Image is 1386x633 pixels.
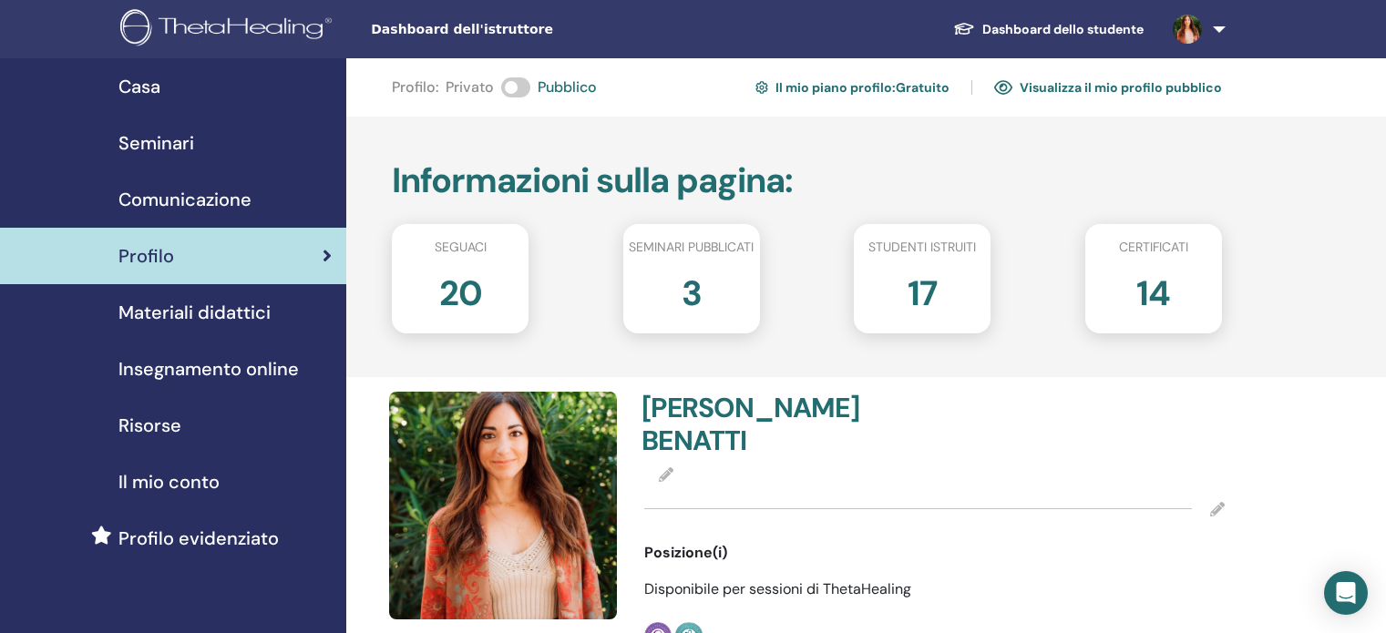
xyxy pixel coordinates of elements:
[908,271,937,316] font: 17
[755,73,950,102] a: Il mio piano profilo:Gratuito
[118,188,252,211] font: Comunicazione
[446,77,494,97] font: Privato
[642,423,746,458] font: BENATTI
[118,301,271,324] font: Materiali didattici
[896,80,950,97] font: Gratuito
[982,21,1144,37] font: Dashboard dello studente
[644,579,911,598] font: Disponibile per sessioni di ThetaHealing
[120,9,338,50] img: logo.png
[775,80,892,97] font: Il mio piano profilo
[389,392,617,619] img: default.jpg
[538,77,597,97] font: Pubblico
[629,239,754,255] font: Seminari pubblicati
[371,22,553,36] font: Dashboard dell'istruttore
[994,79,1012,96] img: eye.svg
[392,77,436,97] font: Profilo
[1136,271,1170,316] font: 14
[1324,571,1368,615] div: Apri Intercom Messenger
[682,271,702,316] font: 3
[642,390,859,425] font: [PERSON_NAME]
[644,543,727,562] font: Posizione(i)
[755,78,768,97] img: cog.svg
[118,75,160,98] font: Casa
[118,131,194,155] font: Seminari
[436,77,438,97] font: :
[785,158,793,203] font: :
[118,413,181,437] font: Risorse
[118,526,279,550] font: Profilo evidenziato
[953,21,975,36] img: graduation-cap-white.svg
[118,357,299,381] font: Insegnamento online
[868,239,976,255] font: Studenti istruiti
[1173,15,1202,44] img: default.jpg
[1119,239,1188,255] font: Certificati
[892,80,896,97] font: :
[939,12,1158,46] a: Dashboard dello studente
[118,470,220,494] font: Il mio conto
[439,271,482,316] font: 20
[118,244,174,268] font: Profilo
[1020,80,1222,97] font: Visualizza il mio profilo pubblico
[994,73,1222,102] a: Visualizza il mio profilo pubblico
[392,158,785,203] font: Informazioni sulla pagina
[435,239,487,255] font: Seguaci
